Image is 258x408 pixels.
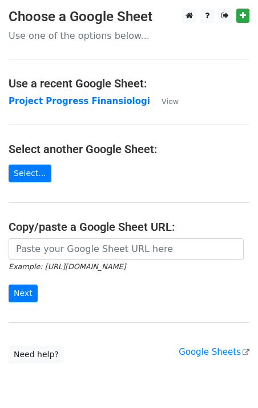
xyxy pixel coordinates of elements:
[179,347,249,357] a: Google Sheets
[9,96,150,106] a: Project Progress Finansiologi
[9,285,38,302] input: Next
[9,165,51,182] a: Select...
[9,238,244,260] input: Paste your Google Sheet URL here
[9,346,64,363] a: Need help?
[9,262,126,271] small: Example: [URL][DOMAIN_NAME]
[162,97,179,106] small: View
[9,142,249,156] h4: Select another Google Sheet:
[9,30,249,42] p: Use one of the options below...
[9,77,249,90] h4: Use a recent Google Sheet:
[9,9,249,25] h3: Choose a Google Sheet
[9,220,249,234] h4: Copy/paste a Google Sheet URL:
[150,96,179,106] a: View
